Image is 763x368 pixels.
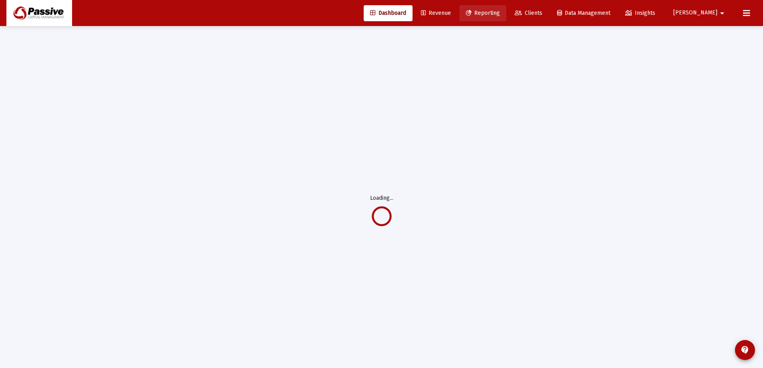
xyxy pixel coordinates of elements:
img: Dashboard [12,5,66,21]
span: Data Management [557,10,610,16]
a: Revenue [415,5,457,21]
span: Dashboard [370,10,406,16]
a: Insights [619,5,662,21]
span: [PERSON_NAME] [673,10,717,16]
span: Revenue [421,10,451,16]
a: Clients [508,5,549,21]
a: Dashboard [364,5,413,21]
a: Data Management [551,5,617,21]
span: Clients [515,10,542,16]
a: Reporting [459,5,506,21]
mat-icon: arrow_drop_down [717,5,727,21]
mat-icon: contact_support [740,345,750,355]
span: Insights [625,10,655,16]
button: [PERSON_NAME] [664,5,737,21]
span: Reporting [466,10,500,16]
